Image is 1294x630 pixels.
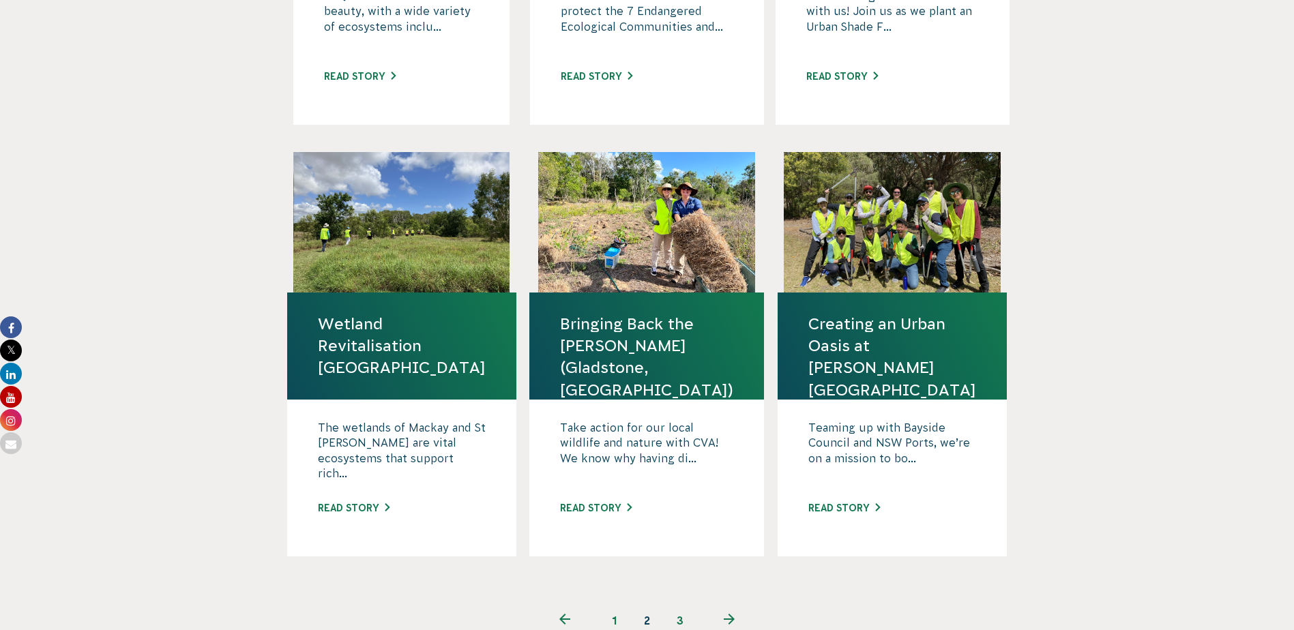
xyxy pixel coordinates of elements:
a: Bringing Back the [PERSON_NAME] (Gladstone, [GEOGRAPHIC_DATA]) [560,313,733,401]
p: Teaming up with Bayside Council and NSW Ports, we’re on a mission to bo... [808,420,976,488]
a: Read story [560,502,632,513]
a: Read story [808,502,880,513]
a: Read story [806,71,878,82]
a: Read story [318,502,389,513]
a: Creating an Urban Oasis at [PERSON_NAME][GEOGRAPHIC_DATA] [808,313,976,401]
a: Wetland Revitalisation [GEOGRAPHIC_DATA] [318,313,486,379]
a: Read story [324,71,396,82]
p: The wetlands of Mackay and St [PERSON_NAME] are vital ecosystems that support rich... [318,420,486,488]
p: Take action for our local wildlife and nature with CVA! We know why having di... [560,420,733,488]
a: Read story [561,71,632,82]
